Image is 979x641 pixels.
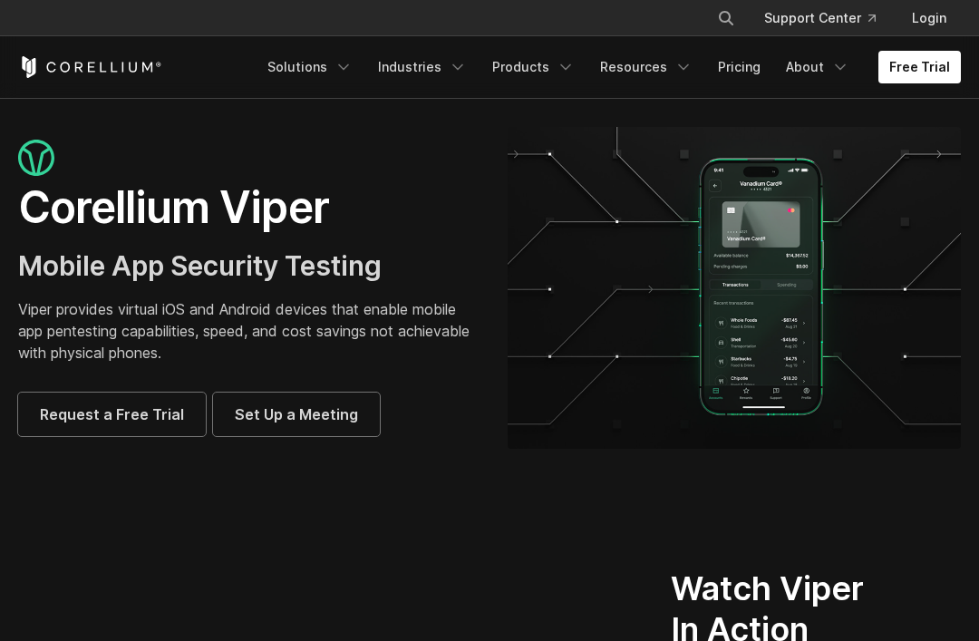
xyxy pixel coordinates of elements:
span: Set Up a Meeting [235,403,358,425]
a: Products [481,51,586,83]
a: Corellium Home [18,56,162,78]
span: Request a Free Trial [40,403,184,425]
img: viper_hero [508,127,961,449]
a: Free Trial [878,51,961,83]
div: Navigation Menu [695,2,961,34]
a: Solutions [257,51,363,83]
h1: Corellium Viper [18,180,471,235]
a: Resources [589,51,703,83]
a: Support Center [750,2,890,34]
a: Login [897,2,961,34]
a: Pricing [707,51,771,83]
span: Mobile App Security Testing [18,249,382,282]
a: Industries [367,51,478,83]
button: Search [710,2,742,34]
a: Set Up a Meeting [213,393,380,436]
p: Viper provides virtual iOS and Android devices that enable mobile app pentesting capabilities, sp... [18,298,471,364]
a: About [775,51,860,83]
div: Navigation Menu [257,51,961,83]
a: Request a Free Trial [18,393,206,436]
img: viper_icon_large [18,140,54,177]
